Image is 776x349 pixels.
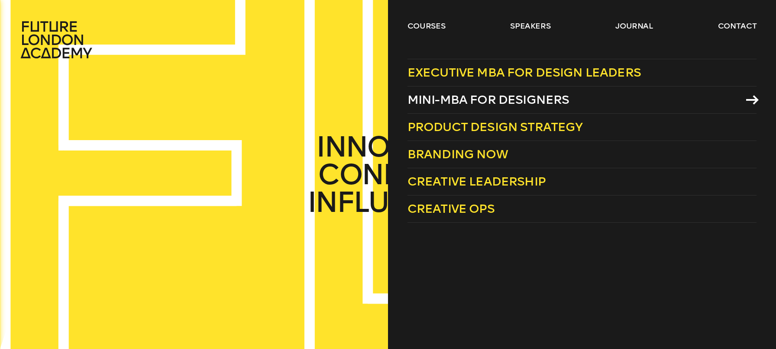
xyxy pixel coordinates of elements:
[407,59,757,86] a: Executive MBA for Design Leaders
[407,65,641,80] span: Executive MBA for Design Leaders
[407,195,757,223] a: Creative Ops
[407,86,757,114] a: Mini-MBA for Designers
[718,21,757,31] a: contact
[407,202,495,216] span: Creative Ops
[407,147,508,161] span: Branding Now
[407,21,446,31] a: courses
[407,114,757,141] a: Product Design Strategy
[407,120,583,134] span: Product Design Strategy
[407,168,757,195] a: Creative Leadership
[407,93,569,107] span: Mini-MBA for Designers
[615,21,653,31] a: journal
[407,174,546,189] span: Creative Leadership
[407,141,757,168] a: Branding Now
[510,21,550,31] a: speakers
